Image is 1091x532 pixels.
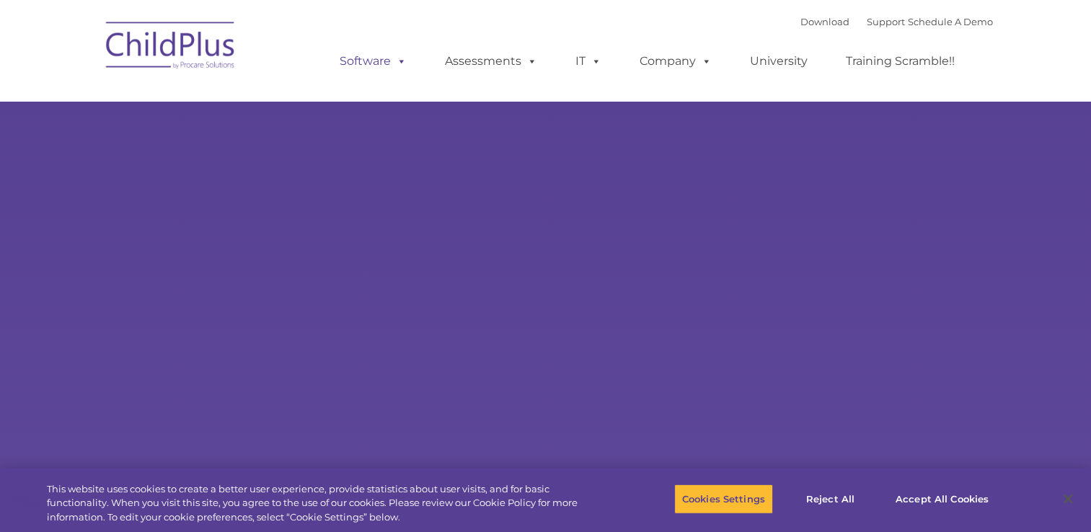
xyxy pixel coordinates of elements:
a: Download [800,16,849,27]
button: Close [1052,483,1084,515]
button: Reject All [785,484,875,514]
button: Accept All Cookies [888,484,997,514]
font: | [800,16,993,27]
a: University [736,47,822,76]
a: Schedule A Demo [908,16,993,27]
a: Training Scramble!! [831,47,969,76]
a: Company [625,47,726,76]
a: Support [867,16,905,27]
a: Assessments [430,47,552,76]
img: ChildPlus by Procare Solutions [99,12,243,84]
div: This website uses cookies to create a better user experience, provide statistics about user visit... [47,482,600,525]
a: Software [325,47,421,76]
a: IT [561,47,616,76]
button: Cookies Settings [674,484,773,514]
